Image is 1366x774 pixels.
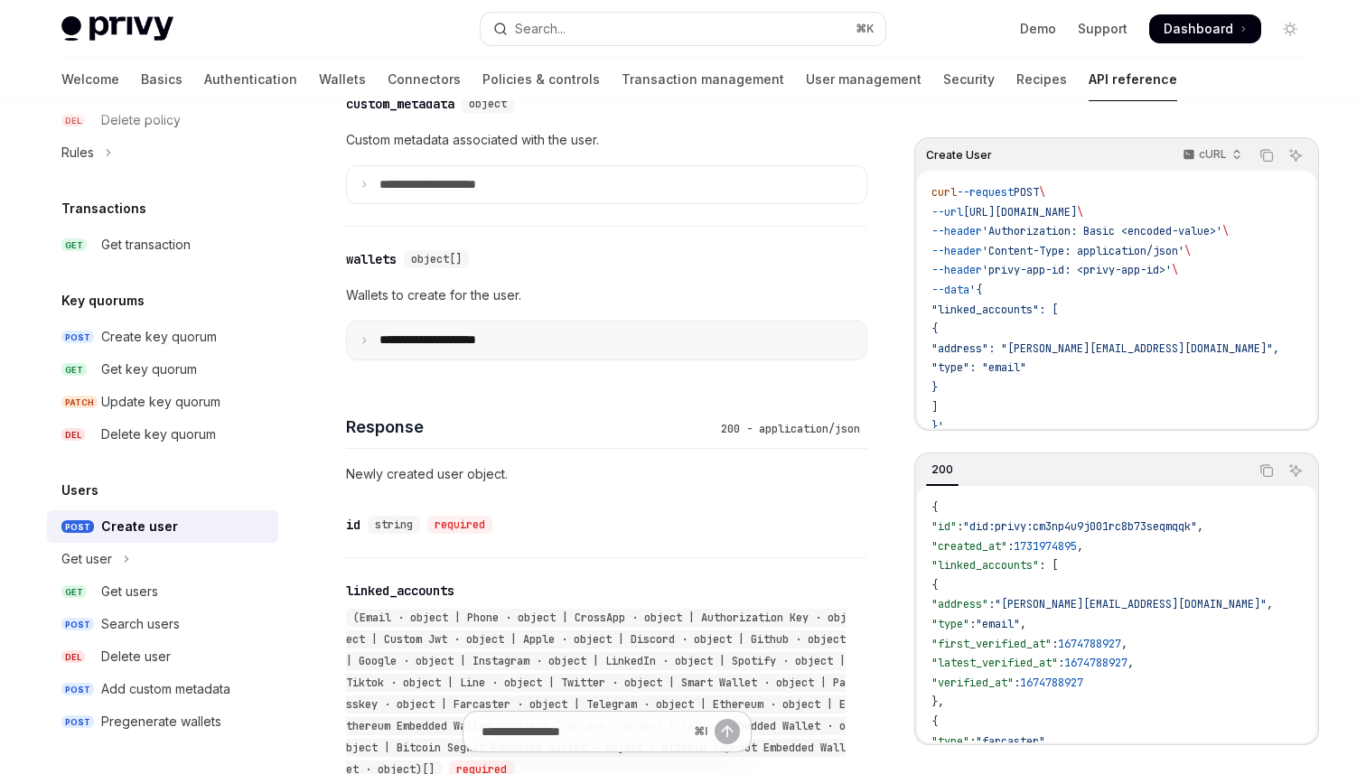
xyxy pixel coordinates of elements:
[931,558,1039,573] span: "linked_accounts"
[931,380,938,395] span: }
[204,58,297,101] a: Authentication
[1020,676,1083,690] span: 1674788927
[931,637,1052,651] span: "first_verified_at"
[969,734,976,749] span: :
[346,284,867,306] p: Wallets to create for the user.
[969,283,982,297] span: '{
[101,711,221,732] div: Pregenerate wallets
[388,58,461,101] a: Connectors
[319,58,366,101] a: Wallets
[806,58,922,101] a: User management
[47,640,278,673] a: DELDelete user
[943,58,995,101] a: Security
[61,428,85,442] span: DEL
[47,418,278,451] a: DELDelete key quorum
[61,480,98,501] h5: Users
[931,656,1058,670] span: "latest_verified_at"
[969,617,976,631] span: :
[375,518,413,532] span: string
[976,617,1020,631] span: "email"
[1016,58,1067,101] a: Recipes
[61,58,119,101] a: Welcome
[1199,147,1227,162] p: cURL
[931,734,969,749] span: "type"
[1077,539,1083,554] span: ,
[1007,539,1014,554] span: :
[963,519,1197,534] span: "did:privy:cm3np4u9j001rc8b73seqmqqk"
[856,22,875,36] span: ⌘ K
[47,136,278,169] button: Toggle Rules section
[1064,656,1127,670] span: 1674788927
[982,263,1172,277] span: 'privy-app-id: <privy-app-id>'
[931,578,938,592] span: {
[1276,14,1305,43] button: Toggle dark mode
[1058,637,1121,651] span: 1674788927
[141,58,182,101] a: Basics
[61,290,145,312] h5: Key quorums
[1052,637,1058,651] span: :
[1020,20,1056,38] a: Demo
[931,360,1026,375] span: "type": "email"
[1255,144,1278,167] button: Copy the contents from the code block
[101,613,180,635] div: Search users
[1184,244,1191,258] span: \
[482,712,687,751] input: Ask a question...
[931,419,944,434] span: }'
[1045,734,1052,749] span: ,
[931,617,969,631] span: "type"
[61,650,85,664] span: DEL
[47,321,278,353] a: POSTCreate key quorum
[1267,597,1273,611] span: ,
[931,185,957,200] span: curl
[61,142,94,163] div: Rules
[931,597,988,611] span: "address"
[61,520,94,534] span: POST
[1078,20,1127,38] a: Support
[61,198,146,219] h5: Transactions
[931,283,969,297] span: --data
[931,341,1279,356] span: "address": "[PERSON_NAME][EMAIL_ADDRESS][DOMAIN_NAME]",
[1014,539,1077,554] span: 1731974895
[346,463,867,485] p: Newly created user object.
[1173,140,1249,171] button: cURL
[427,516,492,534] div: required
[995,597,1267,611] span: "[PERSON_NAME][EMAIL_ADDRESS][DOMAIN_NAME]"
[963,205,1077,219] span: [URL][DOMAIN_NAME]
[1164,20,1233,38] span: Dashboard
[715,719,740,744] button: Send message
[1014,676,1020,690] span: :
[61,363,87,377] span: GET
[1089,58,1177,101] a: API reference
[101,359,197,380] div: Get key quorum
[1039,558,1058,573] span: : [
[926,148,992,163] span: Create User
[61,16,173,42] img: light logo
[101,326,217,348] div: Create key quorum
[101,581,158,602] div: Get users
[61,618,94,631] span: POST
[47,353,278,386] a: GETGet key quorum
[988,597,995,611] span: :
[931,263,982,277] span: --header
[1077,205,1083,219] span: \
[1284,459,1307,482] button: Ask AI
[931,539,1007,554] span: "created_at"
[346,129,867,151] p: Custom metadata associated with the user.
[469,97,507,111] span: object
[714,420,867,438] div: 200 - application/json
[931,224,982,238] span: --header
[411,252,462,266] span: object[]
[931,695,944,709] span: },
[101,516,178,537] div: Create user
[47,673,278,705] a: POSTAdd custom metadata
[61,715,94,729] span: POST
[926,459,959,480] div: 200
[346,516,360,534] div: id
[515,18,566,40] div: Search...
[1222,224,1229,238] span: \
[1197,519,1203,534] span: ,
[1149,14,1261,43] a: Dashboard
[976,734,1045,749] span: "farcaster"
[931,303,1058,317] span: "linked_accounts": [
[101,678,230,700] div: Add custom metadata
